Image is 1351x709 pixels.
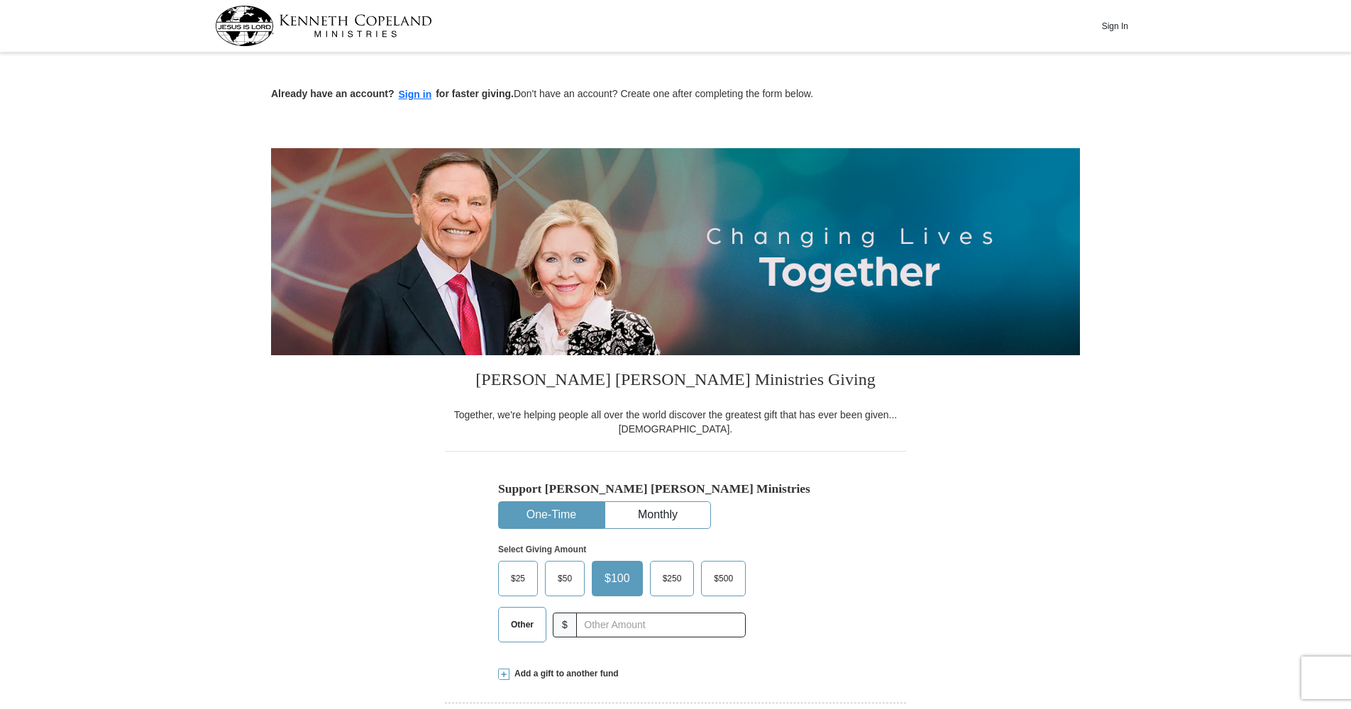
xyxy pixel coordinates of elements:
[498,481,853,496] h5: Support [PERSON_NAME] [PERSON_NAME] Ministries
[395,86,436,103] button: Sign in
[553,613,577,637] span: $
[271,86,1080,103] p: Don't have an account? Create one after completing the form below.
[445,355,906,408] h3: [PERSON_NAME] [PERSON_NAME] Ministries Giving
[576,613,746,637] input: Other Amount
[271,88,514,99] strong: Already have an account? for faster giving.
[215,6,432,46] img: kcm-header-logo.svg
[656,568,689,589] span: $250
[551,568,579,589] span: $50
[509,668,619,680] span: Add a gift to another fund
[504,614,541,635] span: Other
[499,502,604,528] button: One-Time
[597,568,637,589] span: $100
[498,545,586,554] strong: Select Giving Amount
[707,568,740,589] span: $500
[1093,15,1136,37] button: Sign In
[605,502,710,528] button: Monthly
[445,408,906,436] div: Together, we're helping people all over the world discover the greatest gift that has ever been g...
[504,568,532,589] span: $25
